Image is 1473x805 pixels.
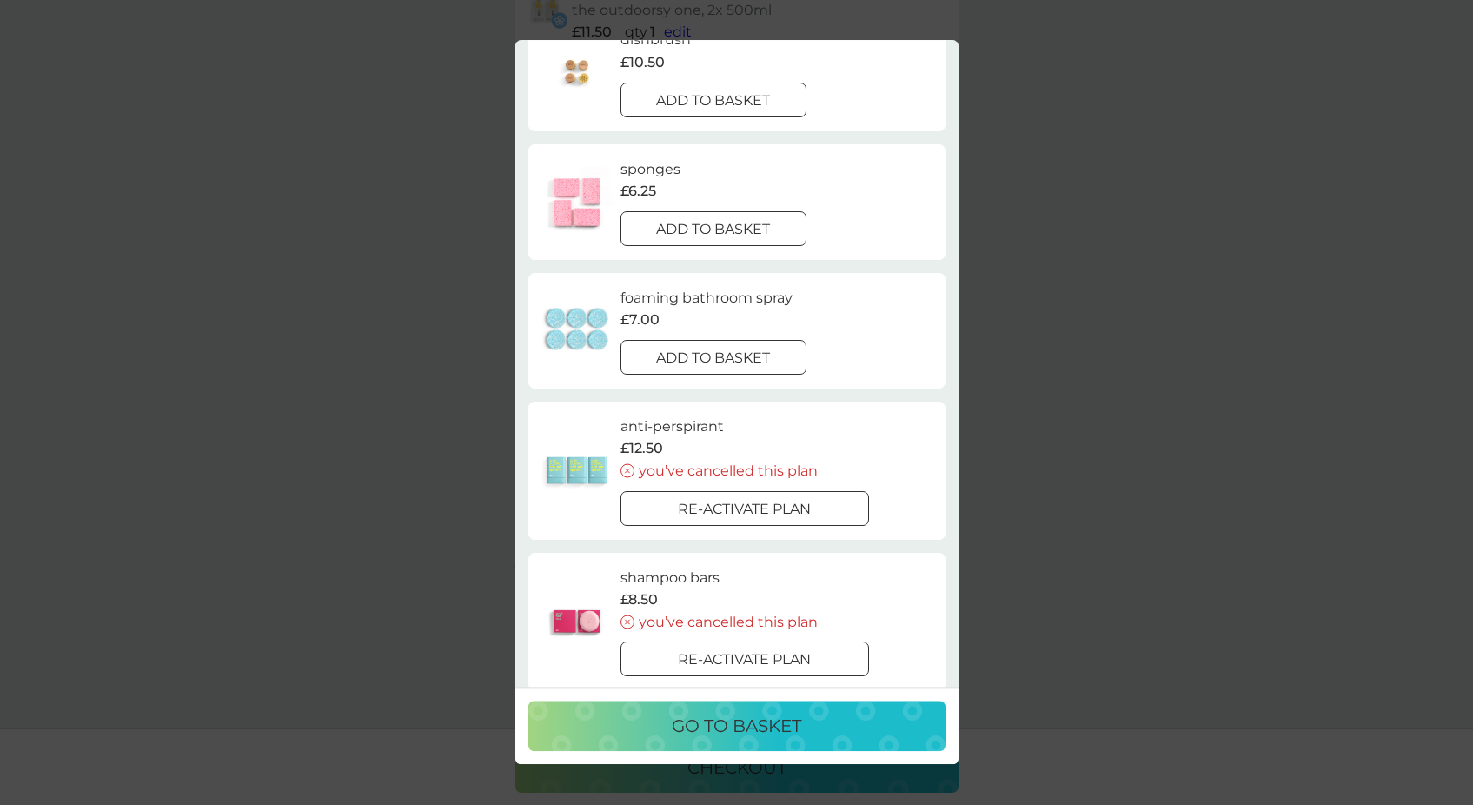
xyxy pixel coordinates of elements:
p: add to basket [656,218,770,241]
p: shampoo bars [620,567,720,589]
button: go to basket [528,702,946,752]
button: Re-activate plan [620,642,869,677]
p: you’ve cancelled this plan [639,460,818,482]
p: Re-activate plan [678,649,811,672]
p: go to basket [672,713,801,741]
p: foaming bathroom spray [620,287,793,309]
p: sponges [620,158,680,181]
p: add to basket [656,90,770,112]
p: you’ve cancelled this plan [639,611,818,634]
p: £10.50 [620,51,665,74]
p: £8.50 [620,589,658,612]
p: anti-perspirant [620,416,724,438]
button: Re-activate plan [620,491,869,526]
button: add to basket [620,83,807,117]
p: £6.25 [620,180,656,203]
p: Re-activate plan [678,498,811,521]
button: add to basket [620,340,807,375]
p: add to basket [656,347,770,369]
button: add to basket [620,211,807,246]
p: dishbrush [620,30,691,52]
p: £7.00 [620,309,660,332]
p: £12.50 [620,438,663,461]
